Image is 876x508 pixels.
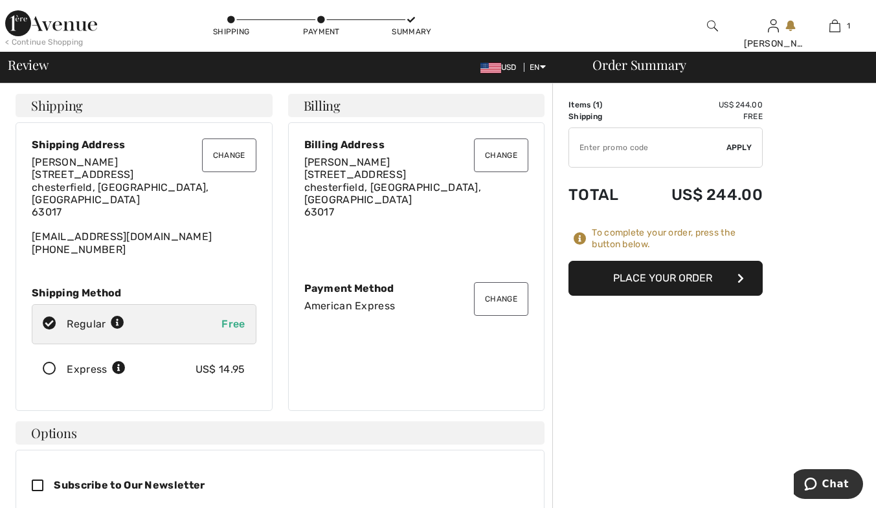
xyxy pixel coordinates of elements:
span: EN [530,63,546,72]
div: Payment [302,26,341,38]
button: Change [202,138,256,172]
span: [PERSON_NAME] [32,156,118,168]
button: Place Your Order [568,261,763,296]
div: < Continue Shopping [5,36,84,48]
img: My Info [768,18,779,34]
td: Items ( ) [568,99,637,111]
a: 1 [805,18,865,34]
div: Summary [392,26,431,38]
td: Total [568,173,637,217]
div: [PERSON_NAME] [744,37,804,50]
img: 1ère Avenue [5,10,97,36]
span: [STREET_ADDRESS] chesterfield, [GEOGRAPHIC_DATA], [GEOGRAPHIC_DATA] 63017 [304,168,482,218]
div: Order Summary [577,58,868,71]
span: Subscribe to Our Newsletter [54,479,205,491]
img: US Dollar [480,63,501,73]
div: To complete your order, press the button below. [592,227,763,250]
img: search the website [707,18,718,34]
div: Regular [67,316,124,332]
div: Shipping [212,26,251,38]
td: Shipping [568,111,637,122]
td: US$ 244.00 [637,173,763,217]
span: USD [480,63,522,72]
div: Billing Address [304,138,529,151]
span: Billing [304,99,341,112]
div: Shipping Method [32,287,256,299]
iframe: Opens a widget where you can chat to one of our agents [794,469,863,502]
button: Change [474,282,528,316]
td: Free [637,111,763,122]
div: Payment Method [304,282,529,294]
div: Shipping Address [32,138,256,151]
div: US$ 14.95 [196,362,245,377]
span: Apply [726,142,752,153]
a: Sign In [768,19,779,32]
span: [STREET_ADDRESS] chesterfield, [GEOGRAPHIC_DATA], [GEOGRAPHIC_DATA] 63017 [32,168,209,218]
h4: Options [16,421,545,445]
div: Express [67,362,126,377]
span: Free [221,318,245,330]
span: [PERSON_NAME] [304,156,390,168]
button: Change [474,138,528,172]
span: 1 [847,20,850,32]
div: [EMAIL_ADDRESS][DOMAIN_NAME] [PHONE_NUMBER] [32,156,256,256]
input: Promo code [569,128,726,167]
td: US$ 244.00 [637,99,763,111]
img: My Bag [829,18,840,34]
span: Shipping [31,99,83,112]
div: American Express [304,300,529,312]
span: 1 [596,100,600,109]
span: Review [8,58,49,71]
